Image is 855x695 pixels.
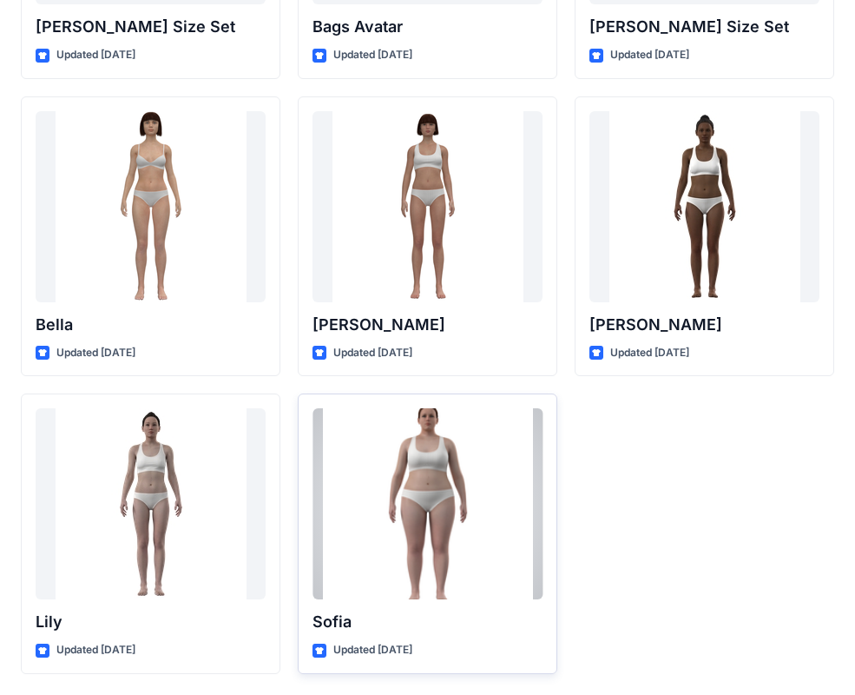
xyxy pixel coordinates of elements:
p: Updated [DATE] [56,46,135,64]
p: Lily [36,610,266,634]
p: Updated [DATE] [333,46,412,64]
p: Bella [36,313,266,337]
p: [PERSON_NAME] Size Set [36,15,266,39]
a: Lily [36,408,266,599]
p: Bags Avatar [312,15,543,39]
p: [PERSON_NAME] Size Set [589,15,819,39]
a: Bella [36,111,266,302]
p: Updated [DATE] [333,344,412,362]
a: Emma [312,111,543,302]
p: Updated [DATE] [56,344,135,362]
a: Gabrielle [589,111,819,302]
p: Updated [DATE] [333,641,412,659]
p: Updated [DATE] [610,344,689,362]
a: Sofia [312,408,543,599]
p: Updated [DATE] [610,46,689,64]
p: Updated [DATE] [56,641,135,659]
p: [PERSON_NAME] [589,313,819,337]
p: Sofia [312,610,543,634]
p: [PERSON_NAME] [312,313,543,337]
